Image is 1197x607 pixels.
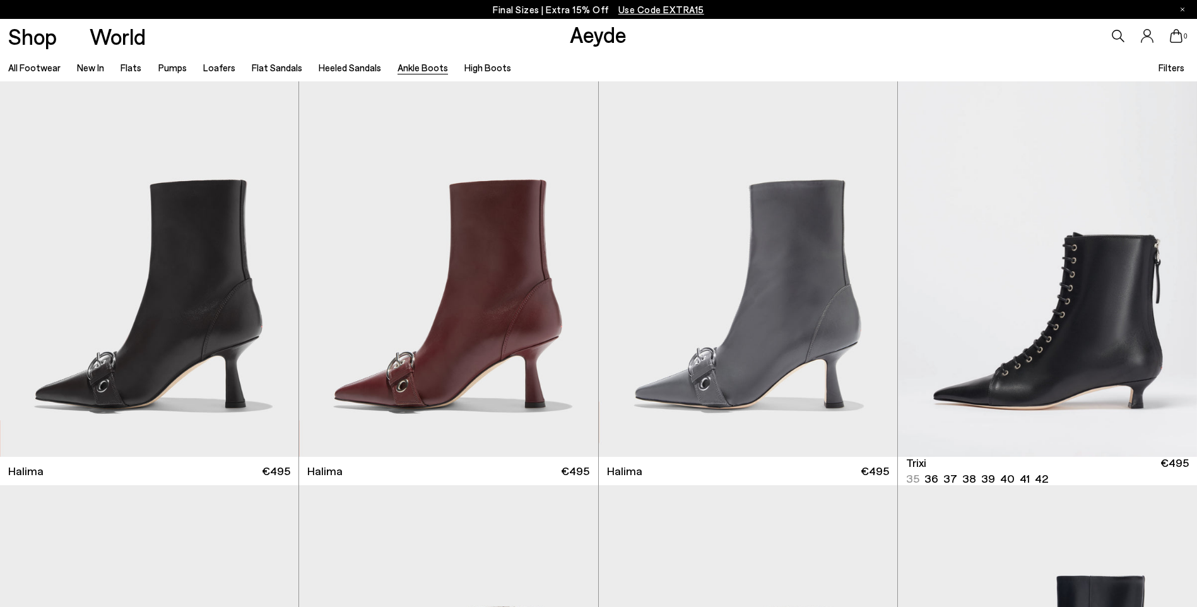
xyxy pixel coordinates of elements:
[90,25,146,47] a: World
[607,463,642,479] span: Halima
[158,62,187,73] a: Pumps
[299,81,598,457] img: Halima Eyelet Pointed Boots
[599,81,897,457] img: Halima Eyelet Pointed Boots
[319,62,381,73] a: Heeled Sandals
[1159,62,1184,73] span: Filters
[924,471,938,486] li: 36
[906,455,926,471] span: Trixi
[599,457,897,485] a: Halima €495
[1035,471,1048,486] li: 42
[570,21,627,47] a: Aeyde
[8,62,61,73] a: All Footwear
[398,62,448,73] a: Ankle Boots
[1000,471,1015,486] li: 40
[77,62,104,73] a: New In
[262,463,290,479] span: €495
[299,457,598,485] a: Halima €495
[906,471,1044,486] ul: variant
[8,25,57,47] a: Shop
[981,471,995,486] li: 39
[898,81,1197,457] a: 6 / 6 1 / 6 2 / 6 3 / 6 4 / 6 5 / 6 6 / 6 1 / 6 Next slide Previous slide
[1182,33,1189,40] span: 0
[898,81,1197,457] div: 1 / 6
[252,62,302,73] a: Flat Sandals
[898,457,1197,485] a: Trixi 35 36 37 38 39 40 41 42 €495
[943,471,957,486] li: 37
[8,463,44,479] span: Halima
[1020,471,1030,486] li: 41
[493,2,704,18] p: Final Sizes | Extra 15% Off
[962,471,976,486] li: 38
[121,62,141,73] a: Flats
[1160,455,1189,486] span: €495
[203,62,235,73] a: Loafers
[464,62,511,73] a: High Boots
[618,4,704,15] span: Navigate to /collections/ss25-final-sizes
[861,463,889,479] span: €495
[898,81,1197,457] img: Trixi Lace-Up Boots
[1170,29,1182,43] a: 0
[307,463,343,479] span: Halima
[561,463,589,479] span: €495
